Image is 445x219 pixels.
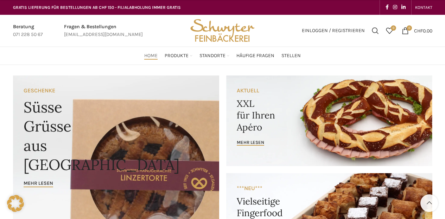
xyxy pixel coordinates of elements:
[144,49,158,63] a: Home
[415,0,432,14] a: KONTAKT
[236,53,274,59] span: Häufige Fragen
[188,27,257,33] a: Site logo
[414,28,423,34] span: CHF
[165,53,189,59] span: Produkte
[398,24,436,38] a: 0 CHF0.00
[226,75,432,166] a: Banner link
[399,2,408,12] a: Linkedin social link
[414,28,432,34] bdi: 0.00
[13,5,181,10] span: GRATIS LIEFERUNG FÜR BESTELLUNGEN AB CHF 150 - FILIALABHOLUNG IMMER GRATIS
[281,49,301,63] a: Stellen
[165,49,192,63] a: Produkte
[298,24,368,38] a: Einloggen / Registrieren
[302,28,365,33] span: Einloggen / Registrieren
[382,24,396,38] div: Meine Wunschliste
[412,0,436,14] div: Secondary navigation
[281,53,301,59] span: Stellen
[199,49,229,63] a: Standorte
[199,53,225,59] span: Standorte
[382,24,396,38] a: 0
[188,15,257,47] img: Bäckerei Schwyter
[420,194,438,212] a: Scroll to top button
[383,2,391,12] a: Facebook social link
[391,2,399,12] a: Instagram social link
[64,23,143,39] a: Infobox link
[391,25,396,31] span: 0
[236,49,274,63] a: Häufige Fragen
[13,23,43,39] a: Infobox link
[368,24,382,38] a: Suchen
[407,25,412,31] span: 0
[144,53,158,59] span: Home
[415,5,432,10] span: KONTAKT
[9,49,436,63] div: Main navigation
